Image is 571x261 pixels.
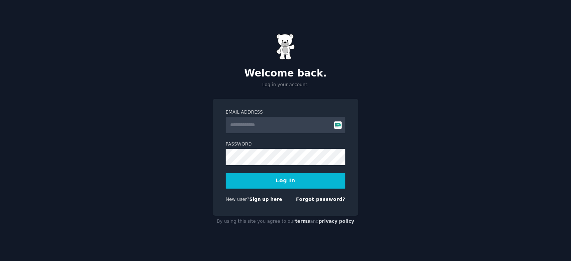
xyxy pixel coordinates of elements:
span: New user? [226,197,249,202]
p: Log in your account. [213,82,358,88]
label: Password [226,141,345,148]
img: Gummy Bear [276,34,295,60]
a: privacy policy [319,219,354,224]
a: terms [295,219,310,224]
button: Log In [226,173,345,189]
h2: Welcome back. [213,68,358,79]
a: Sign up here [249,197,282,202]
label: Email Address [226,109,345,116]
a: Forgot password? [296,197,345,202]
div: By using this site you agree to our and [213,216,358,228]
